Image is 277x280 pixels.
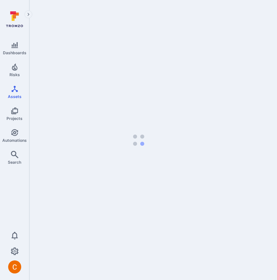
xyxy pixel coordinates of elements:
[8,260,21,273] img: ACg8ocJuq_DPPTkXyD9OlTnVLvDrpObecjcADscmEHLMiTyEnTELew=s96-c
[8,94,22,99] span: Assets
[7,116,23,121] span: Projects
[3,50,26,55] span: Dashboards
[2,138,27,143] span: Automations
[9,72,20,77] span: Risks
[24,10,32,18] button: Expand navigation menu
[26,12,31,17] i: Expand navigation menu
[8,260,21,273] div: Camilo Rivera
[8,160,21,165] span: Search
